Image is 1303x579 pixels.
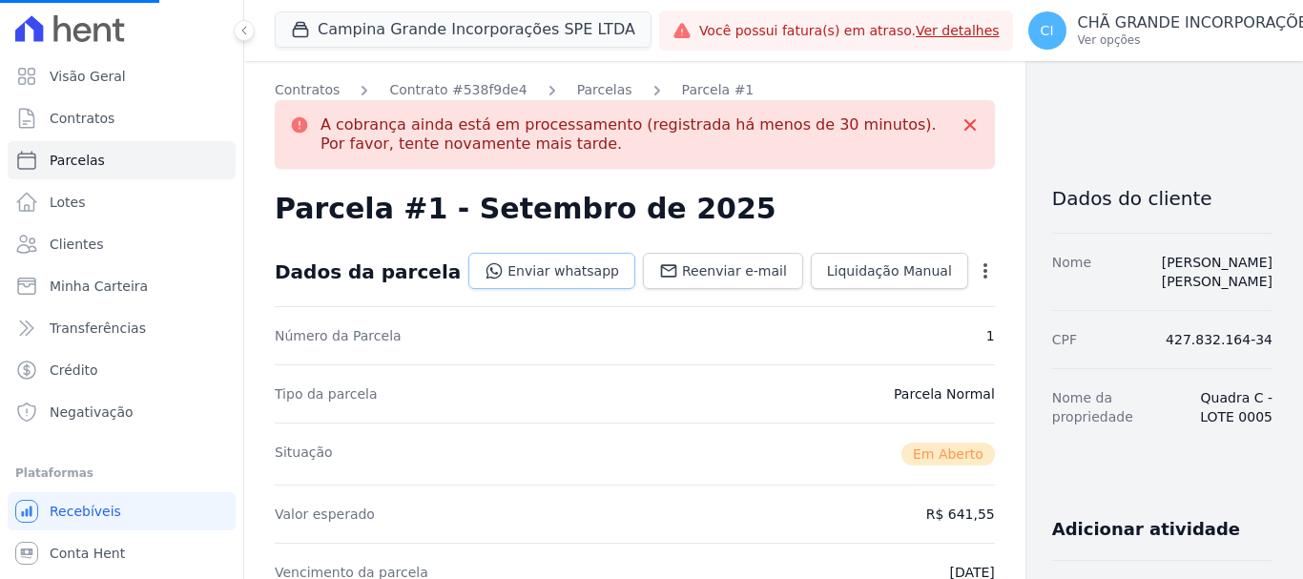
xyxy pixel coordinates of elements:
[50,193,86,212] span: Lotes
[643,253,803,289] a: Reenviar e-mail
[50,361,98,380] span: Crédito
[275,384,378,403] dt: Tipo da parcela
[8,393,236,431] a: Negativação
[1052,518,1240,541] h3: Adicionar atividade
[682,261,787,280] span: Reenviar e-mail
[8,183,236,221] a: Lotes
[50,502,121,521] span: Recebíveis
[468,253,635,289] a: Enviar whatsapp
[275,326,402,345] dt: Número da Parcela
[827,261,952,280] span: Liquidação Manual
[1162,255,1272,289] a: [PERSON_NAME] [PERSON_NAME]
[50,109,114,128] span: Contratos
[699,21,1000,41] span: Você possui fatura(s) em atraso.
[8,492,236,530] a: Recebíveis
[50,544,125,563] span: Conta Hent
[50,403,134,422] span: Negativação
[275,11,651,48] button: Campina Grande Incorporações SPE LTDA
[275,80,340,100] a: Contratos
[8,57,236,95] a: Visão Geral
[1052,187,1272,210] h3: Dados do cliente
[901,443,995,465] span: Em Aberto
[8,534,236,572] a: Conta Hent
[894,384,995,403] dd: Parcela Normal
[389,80,527,100] a: Contrato #538f9de4
[1041,24,1054,37] span: CI
[1052,330,1077,349] dt: CPF
[8,267,236,305] a: Minha Carteira
[916,23,1000,38] a: Ver detalhes
[321,115,949,154] p: A cobrança ainda está em processamento (registrada há menos de 30 minutos). Por favor, tente nova...
[275,505,375,524] dt: Valor esperado
[50,277,148,296] span: Minha Carteira
[275,192,776,226] h2: Parcela #1 - Setembro de 2025
[8,141,236,179] a: Parcelas
[1169,388,1272,426] dd: Quadra C - LOTE 0005
[986,326,995,345] dd: 1
[8,99,236,137] a: Contratos
[50,319,146,338] span: Transferências
[682,80,755,100] a: Parcela #1
[1052,253,1091,291] dt: Nome
[275,443,333,465] dt: Situação
[1166,330,1272,349] dd: 427.832.164-34
[8,225,236,263] a: Clientes
[275,260,461,283] div: Dados da parcela
[811,253,968,289] a: Liquidação Manual
[8,309,236,347] a: Transferências
[8,351,236,389] a: Crédito
[50,151,105,170] span: Parcelas
[50,235,103,254] span: Clientes
[1052,388,1154,426] dt: Nome da propriedade
[50,67,126,86] span: Visão Geral
[275,80,995,100] nav: Breadcrumb
[15,462,228,485] div: Plataformas
[926,505,995,524] dd: R$ 641,55
[577,80,632,100] a: Parcelas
